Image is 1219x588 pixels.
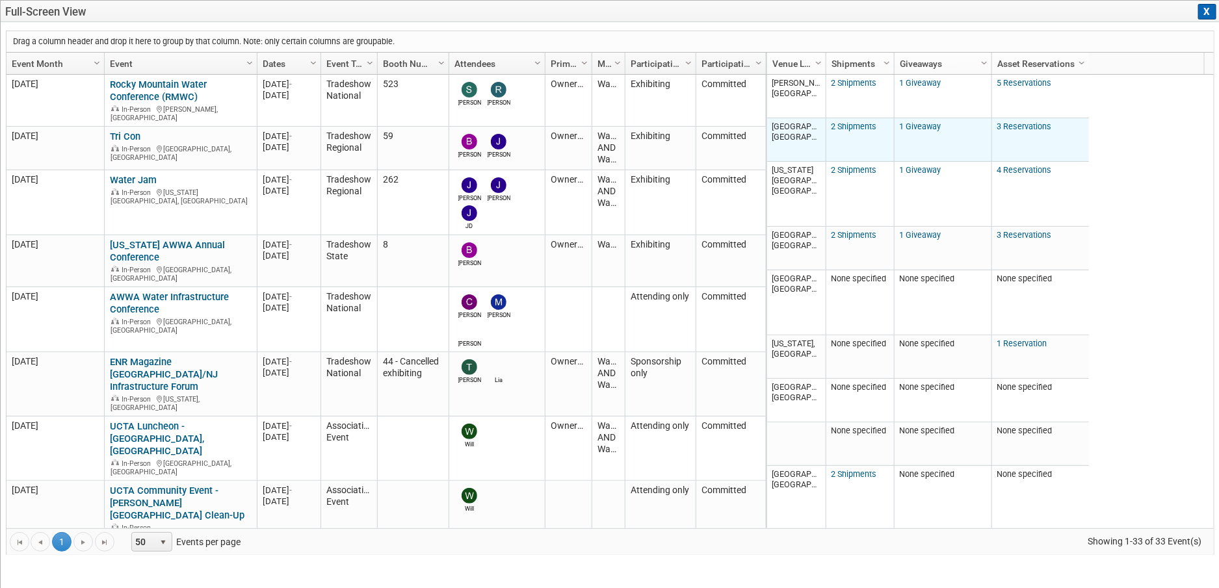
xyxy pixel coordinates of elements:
[35,537,46,548] span: Go to the previous page
[92,58,102,68] span: Column Settings
[545,170,592,235] td: Owners/Engineers
[111,420,205,457] a: UCTA Luncheon - [GEOGRAPHIC_DATA], [GEOGRAPHIC_DATA]
[767,227,826,270] td: [GEOGRAPHIC_DATA], [GEOGRAPHIC_DATA]
[462,82,477,97] img: Stephen Alston
[263,90,315,101] div: [DATE]
[997,230,1052,240] a: 3 Reservations
[290,485,293,495] span: -
[625,481,696,536] td: Attending only
[462,134,477,149] img: Bryant Welch
[111,318,119,324] img: In-Person Event
[592,127,625,170] td: Water AND Wastewater
[7,287,104,352] td: [DATE]
[263,250,315,261] div: [DATE]
[290,292,293,301] span: -
[111,485,245,521] a: UCTA Community Event - [PERSON_NAME][GEOGRAPHIC_DATA] Clean-Up
[73,532,93,552] a: Go to the next page
[696,235,766,287] td: Committed
[625,75,696,127] td: Exhibiting
[7,31,1214,52] div: Drag a column header and drop it here to group by that column. Note: only certain columns are gro...
[979,58,990,68] span: Column Settings
[321,352,377,416] td: Tradeshow National
[263,185,315,196] div: [DATE]
[435,53,449,72] a: Column Settings
[696,170,766,235] td: Committed
[631,53,687,75] a: Participation Type
[111,393,252,413] div: [US_STATE], [GEOGRAPHIC_DATA]
[612,58,623,68] span: Column Settings
[5,5,1214,18] span: Full-Screen View
[111,79,207,103] a: Rocky Mountain Water Conference (RMWC)
[625,170,696,235] td: Exhibiting
[458,149,481,159] div: Bryant Welch
[321,127,377,170] td: Tradeshow Regional
[122,266,155,274] span: In-Person
[321,481,377,536] td: Association Event
[263,291,315,302] div: [DATE]
[290,79,293,89] span: -
[122,318,155,326] span: In-Person
[52,532,72,552] span: 1
[532,58,543,68] span: Column Settings
[813,58,824,68] span: Column Settings
[111,186,252,206] div: [US_STATE][GEOGRAPHIC_DATA], [GEOGRAPHIC_DATA]
[997,53,1081,75] a: Asset Reservations
[625,127,696,170] td: Exhibiting
[900,426,955,435] span: None specified
[263,239,315,250] div: [DATE]
[491,134,506,149] img: Jeffrey LeBlanc
[696,75,766,127] td: Committed
[592,235,625,287] td: Water
[95,532,114,552] a: Go to the last page
[307,53,321,72] a: Column Settings
[122,524,155,532] span: In-Person
[7,127,104,170] td: [DATE]
[321,75,377,127] td: Tradeshow National
[488,97,510,107] div: Rene Garcia
[263,302,315,313] div: [DATE]
[997,274,1053,283] span: None specified
[290,357,293,366] span: -
[263,367,315,378] div: [DATE]
[458,310,481,320] div: Christopher Shirazy
[290,421,293,431] span: -
[592,352,625,416] td: Water AND Wastewater
[579,58,590,68] span: Column Settings
[978,53,992,72] a: Column Settings
[491,294,506,310] img: Mike Bussio
[900,165,941,175] a: 1 Giveaway
[158,537,168,548] span: select
[754,58,764,68] span: Column Settings
[832,469,877,479] a: 2 Shipments
[111,143,252,162] div: [GEOGRAPHIC_DATA], [GEOGRAPHIC_DATA]
[997,339,1047,348] a: 1 Reservation
[377,127,449,170] td: 59
[1076,532,1214,550] span: Showing 1-33 of 33 Event(s)
[462,359,477,375] img: Tracy DeJarnett
[111,459,119,466] img: In-Person Event
[111,131,141,142] a: Tri Con
[7,352,104,416] td: [DATE]
[812,53,826,72] a: Column Settings
[880,53,895,72] a: Column Settings
[1075,53,1090,72] a: Column Settings
[377,75,449,127] td: 523
[436,58,447,68] span: Column Settings
[365,58,375,68] span: Column Settings
[832,53,885,75] a: Shipments
[377,235,449,287] td: 8
[458,258,481,268] div: Bryant Welch
[122,188,155,197] span: In-Person
[625,352,696,416] td: Sponsorship only
[111,356,218,392] a: ENR Magazine [GEOGRAPHIC_DATA]/NJ Infrastructure Forum
[377,352,449,416] td: 44 - Cancelled exhibiting
[462,242,477,258] img: Bryant Welch
[111,188,119,195] img: In-Person Event
[696,287,766,352] td: Committed
[900,382,955,392] span: None specified
[767,162,826,227] td: [US_STATE][GEOGRAPHIC_DATA], [GEOGRAPHIC_DATA]
[900,339,955,348] span: None specified
[7,416,104,481] td: [DATE]
[458,97,481,107] div: Stephen Alston
[243,53,257,72] a: Column Settings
